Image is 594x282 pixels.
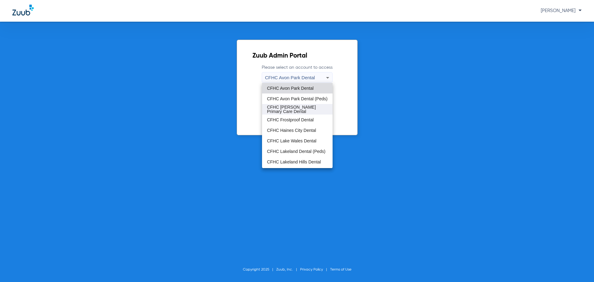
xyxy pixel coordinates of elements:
[267,86,314,90] span: CFHC Avon Park Dental
[267,105,328,114] span: CFHC [PERSON_NAME] Primary Care Dental
[267,160,321,164] span: CFHC Lakeland Hills Dental
[267,118,314,122] span: CFHC Frostproof Dental
[267,97,328,101] span: CFHC Avon Park Dental (Peds)
[267,149,325,154] span: CFHC Lakeland Dental (Peds)
[267,139,316,143] span: CFHC Lake Wales Dental
[267,128,316,132] span: CFHC Haines City Dental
